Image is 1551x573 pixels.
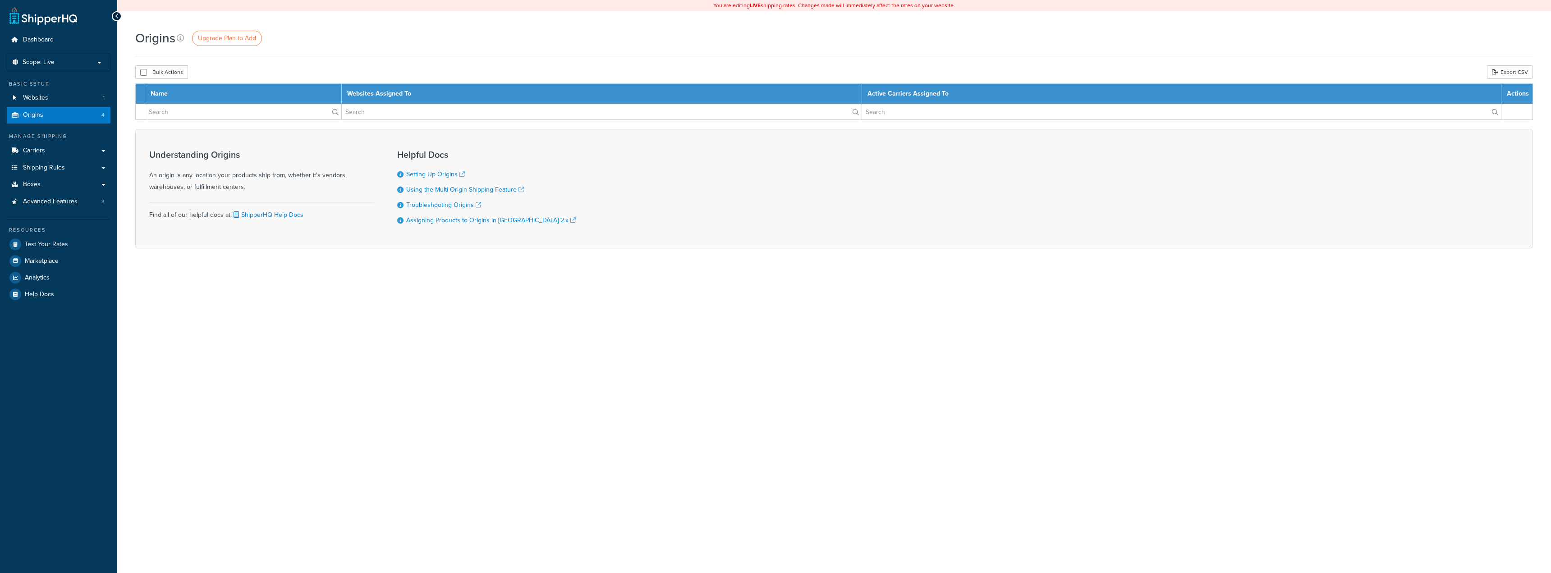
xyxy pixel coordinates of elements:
[23,111,43,119] span: Origins
[25,257,59,265] span: Marketplace
[23,36,54,44] span: Dashboard
[232,210,303,220] a: ShipperHQ Help Docs
[7,32,110,48] a: Dashboard
[862,84,1501,104] th: Active Carriers Assigned To
[7,80,110,88] div: Basic Setup
[23,147,45,155] span: Carriers
[23,164,65,172] span: Shipping Rules
[7,160,110,176] a: Shipping Rules
[198,33,256,43] span: Upgrade Plan to Add
[1501,84,1533,104] th: Actions
[7,286,110,303] a: Help Docs
[145,84,342,104] th: Name
[149,150,375,160] h3: Understanding Origins
[406,215,576,225] a: Assigning Products to Origins in [GEOGRAPHIC_DATA] 2.x
[406,170,465,179] a: Setting Up Origins
[750,1,761,9] b: LIVE
[25,274,50,282] span: Analytics
[135,65,188,79] button: Bulk Actions
[23,94,48,102] span: Websites
[7,253,110,269] a: Marketplace
[25,241,68,248] span: Test Your Rates
[7,270,110,286] a: Analytics
[101,111,105,119] span: 4
[101,198,105,206] span: 3
[23,198,78,206] span: Advanced Features
[7,142,110,159] a: Carriers
[7,226,110,234] div: Resources
[23,59,55,66] span: Scope: Live
[7,193,110,210] a: Advanced Features 3
[149,150,375,193] div: An origin is any location your products ship from, whether it's vendors, warehouses, or fulfillme...
[9,7,77,25] a: ShipperHQ Home
[7,176,110,193] a: Boxes
[145,104,341,119] input: Search
[7,90,110,106] a: Websites 1
[23,181,41,188] span: Boxes
[342,104,862,119] input: Search
[862,104,1501,119] input: Search
[7,193,110,210] li: Advanced Features
[397,150,576,160] h3: Helpful Docs
[25,291,54,298] span: Help Docs
[406,200,481,210] a: Troubleshooting Origins
[149,202,375,221] div: Find all of our helpful docs at:
[341,84,862,104] th: Websites Assigned To
[406,185,524,194] a: Using the Multi-Origin Shipping Feature
[7,107,110,124] li: Origins
[7,90,110,106] li: Websites
[103,94,105,102] span: 1
[135,29,175,47] h1: Origins
[7,236,110,252] a: Test Your Rates
[7,133,110,140] div: Manage Shipping
[7,107,110,124] a: Origins 4
[192,31,262,46] a: Upgrade Plan to Add
[1487,65,1533,79] a: Export CSV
